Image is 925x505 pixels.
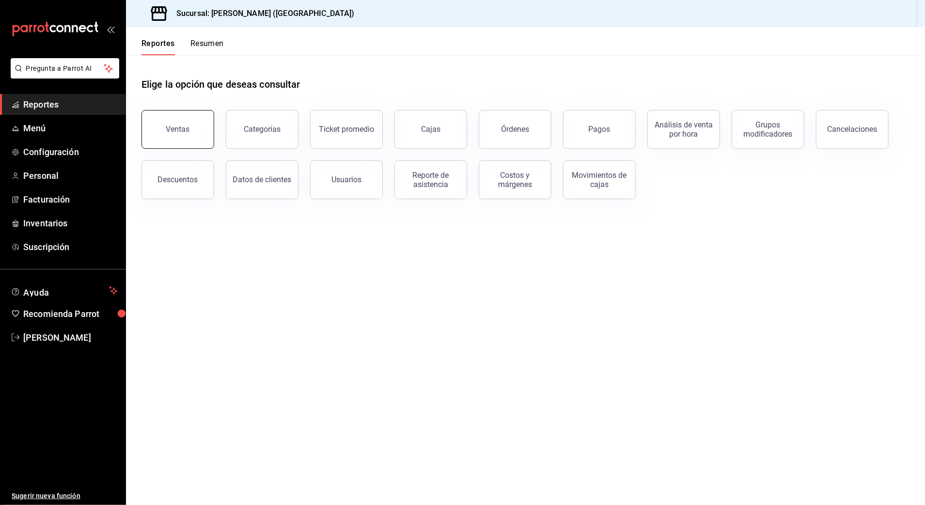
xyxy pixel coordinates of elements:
[23,145,118,158] span: Configuración
[226,110,298,149] button: Categorías
[589,125,611,134] div: Pagos
[23,307,118,320] span: Recomienda Parrot
[23,193,118,206] span: Facturación
[23,169,118,182] span: Personal
[169,8,355,19] h3: Sucursal: [PERSON_NAME] ([GEOGRAPHIC_DATA])
[23,240,118,253] span: Suscripción
[310,110,383,149] button: Ticket promedio
[647,110,720,149] button: Análisis de venta por hora
[732,110,804,149] button: Grupos modificadores
[141,77,300,92] h1: Elige la opción que deseas consultar
[23,217,118,230] span: Inventarios
[11,58,119,79] button: Pregunta a Parrot AI
[23,331,118,344] span: [PERSON_NAME]
[141,39,224,55] div: navigation tabs
[190,39,224,55] button: Resumen
[654,120,714,139] div: Análisis de venta por hora
[479,160,551,199] button: Costos y márgenes
[12,491,118,501] span: Sugerir nueva función
[479,110,551,149] button: Órdenes
[401,171,461,189] div: Reporte de asistencia
[107,25,114,33] button: open_drawer_menu
[394,110,467,149] button: Cajas
[310,160,383,199] button: Usuarios
[7,70,119,80] a: Pregunta a Parrot AI
[23,98,118,111] span: Reportes
[331,175,361,184] div: Usuarios
[226,160,298,199] button: Datos de clientes
[816,110,889,149] button: Cancelaciones
[158,175,198,184] div: Descuentos
[319,125,374,134] div: Ticket promedio
[394,160,467,199] button: Reporte de asistencia
[569,171,629,189] div: Movimientos de cajas
[828,125,878,134] div: Cancelaciones
[23,122,118,135] span: Menú
[23,285,105,297] span: Ayuda
[244,125,281,134] div: Categorías
[421,125,440,134] div: Cajas
[563,110,636,149] button: Pagos
[738,120,798,139] div: Grupos modificadores
[233,175,292,184] div: Datos de clientes
[563,160,636,199] button: Movimientos de cajas
[141,110,214,149] button: Ventas
[141,39,175,55] button: Reportes
[141,160,214,199] button: Descuentos
[166,125,190,134] div: Ventas
[501,125,529,134] div: Órdenes
[485,171,545,189] div: Costos y márgenes
[26,63,104,74] span: Pregunta a Parrot AI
